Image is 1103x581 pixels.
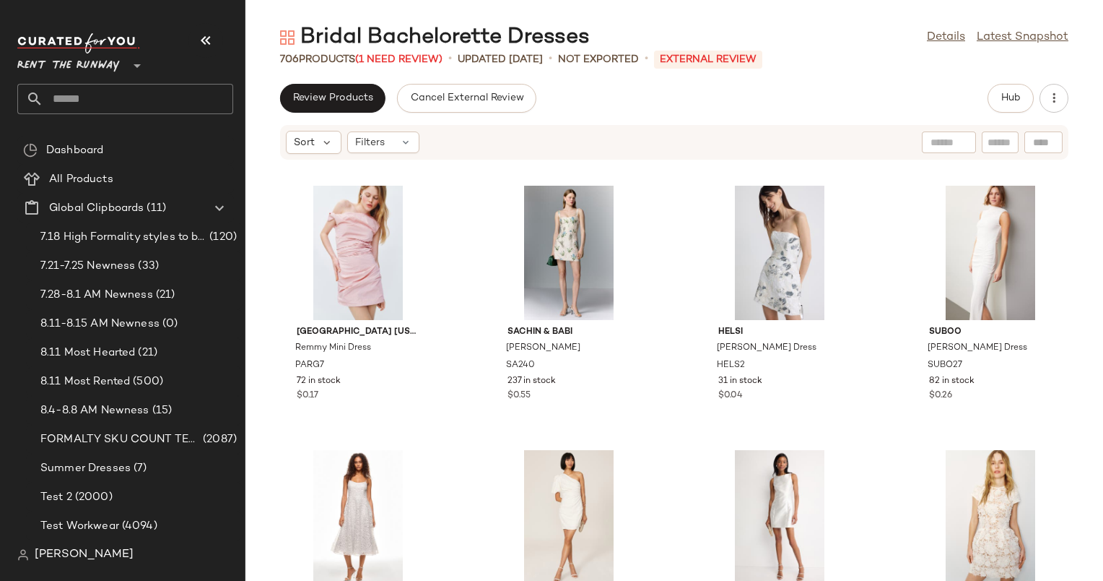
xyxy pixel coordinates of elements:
[988,84,1034,113] button: Hub
[549,51,552,68] span: •
[280,54,299,65] span: 706
[458,52,543,67] p: updated [DATE]
[49,171,113,188] span: All Products
[35,546,134,564] span: [PERSON_NAME]
[40,316,160,332] span: 8.11-8.15 AM Newness
[654,51,762,69] p: External REVIEW
[40,403,149,419] span: 8.4-8.8 AM Newness
[40,229,206,246] span: 7.18 High Formality styles to boost
[40,431,200,448] span: FORMALTY SKU COUNT TEST
[927,29,965,46] a: Details
[119,518,157,535] span: (4094)
[297,390,318,403] span: $0.17
[718,390,743,403] span: $0.04
[506,342,580,355] span: [PERSON_NAME]
[131,460,147,477] span: (7)
[17,49,120,75] span: Rent the Runway
[40,258,135,275] span: 7.21-7.25 Newness
[928,342,1027,355] span: [PERSON_NAME] Dress
[144,200,166,217] span: (11)
[718,326,841,339] span: Helsi
[297,375,341,388] span: 72 in stock
[397,84,536,113] button: Cancel External Review
[40,460,131,477] span: Summer Dresses
[717,359,745,372] span: HELS2
[135,258,159,275] span: (33)
[292,92,373,104] span: Review Products
[355,54,442,65] span: (1 Need Review)
[135,345,157,361] span: (21)
[297,326,419,339] span: [GEOGRAPHIC_DATA] [US_STATE]
[149,403,173,419] span: (15)
[206,229,237,246] span: (120)
[46,142,103,159] span: Dashboard
[409,92,523,104] span: Cancel External Review
[929,326,1052,339] span: Suboo
[17,33,140,53] img: cfy_white_logo.C9jOOHJF.svg
[40,518,119,535] span: Test Workwear
[200,431,237,448] span: (2087)
[40,489,72,506] span: Test 2
[285,186,431,320] img: PARG7.jpg
[506,359,535,372] span: SA240
[929,375,975,388] span: 82 in stock
[72,489,113,506] span: (2000)
[355,135,385,150] span: Filters
[23,143,38,158] img: svg%3e
[40,287,153,304] span: 7.28-8.1 AM Newness
[153,287,175,304] span: (21)
[294,135,315,150] span: Sort
[507,375,556,388] span: 237 in stock
[507,390,531,403] span: $0.55
[280,84,385,113] button: Review Products
[448,51,452,68] span: •
[160,316,178,332] span: (0)
[496,186,642,320] img: SA240.jpg
[280,30,295,45] img: svg%3e
[40,374,130,390] span: 8.11 Most Rented
[40,345,135,361] span: 8.11 Most Hearted
[977,29,1068,46] a: Latest Snapshot
[707,186,853,320] img: HELS2.jpg
[1000,92,1021,104] span: Hub
[280,23,590,52] div: Bridal Bachelorette Dresses
[507,326,630,339] span: Sachin & Babi
[929,390,952,403] span: $0.26
[558,52,639,67] p: Not Exported
[718,375,762,388] span: 31 in stock
[917,186,1063,320] img: SUBO27.jpg
[717,342,816,355] span: [PERSON_NAME] Dress
[295,342,371,355] span: Remmy Mini Dress
[130,374,163,390] span: (500)
[928,359,962,372] span: SUBO27
[645,51,648,68] span: •
[17,549,29,561] img: svg%3e
[280,52,442,67] div: Products
[49,200,144,217] span: Global Clipboards
[295,359,324,372] span: PARG7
